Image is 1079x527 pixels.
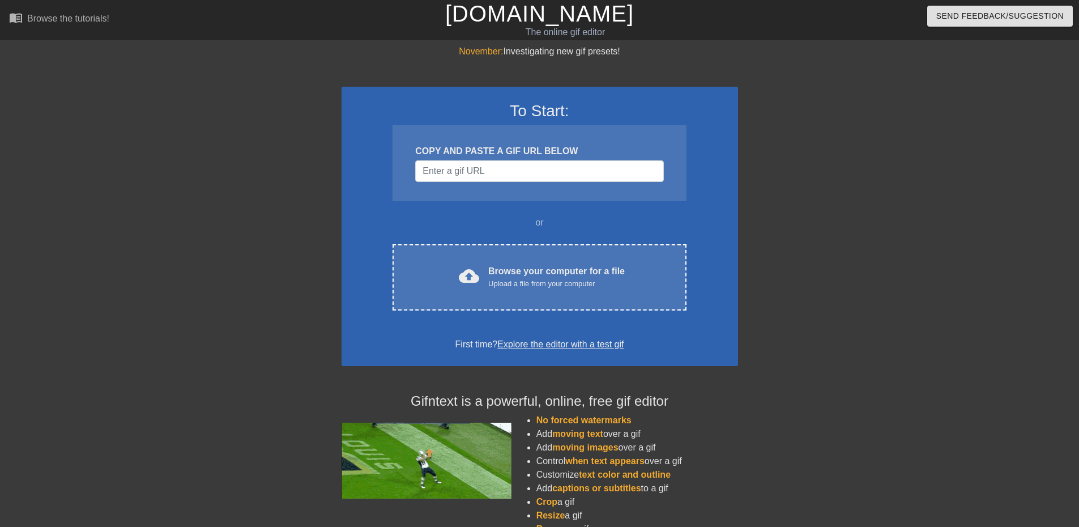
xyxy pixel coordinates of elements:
[536,482,738,495] li: Add to a gif
[536,427,738,441] li: Add over a gif
[365,25,765,39] div: The online gif editor
[936,9,1064,23] span: Send Feedback/Suggestion
[536,468,738,482] li: Customize
[342,393,738,410] h4: Gifntext is a powerful, online, free gif editor
[9,11,109,28] a: Browse the tutorials!
[565,456,645,466] span: when text appears
[9,11,23,24] span: menu_book
[552,429,603,439] span: moving text
[459,266,479,286] span: cloud_upload
[342,45,738,58] div: Investigating new gif presets!
[488,265,625,290] div: Browse your computer for a file
[342,423,511,499] img: football_small.gif
[536,454,738,468] li: Control over a gif
[536,495,738,509] li: a gif
[536,511,565,520] span: Resize
[459,46,503,56] span: November:
[927,6,1073,27] button: Send Feedback/Suggestion
[356,338,723,351] div: First time?
[536,441,738,454] li: Add over a gif
[371,216,709,229] div: or
[497,339,624,349] a: Explore the editor with a test gif
[552,483,641,493] span: captions or subtitles
[536,415,632,425] span: No forced watermarks
[27,14,109,23] div: Browse the tutorials!
[356,101,723,121] h3: To Start:
[488,278,625,290] div: Upload a file from your computer
[415,144,663,158] div: COPY AND PASTE A GIF URL BELOW
[415,160,663,182] input: Username
[445,1,634,26] a: [DOMAIN_NAME]
[536,497,557,507] span: Crop
[536,509,738,522] li: a gif
[579,470,671,479] span: text color and outline
[552,443,618,452] span: moving images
